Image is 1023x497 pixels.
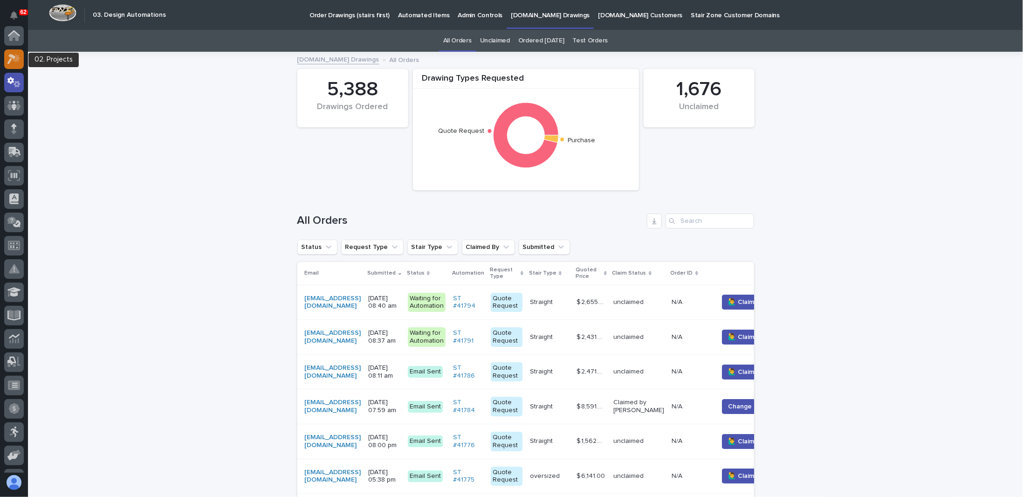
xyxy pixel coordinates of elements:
p: unclaimed [613,333,664,341]
div: Waiting for Automation [408,327,446,347]
div: Drawing Types Requested [413,74,639,89]
p: All Orders [390,54,419,64]
span: 🙋‍♂️ Claim Order [728,297,774,307]
div: Unclaimed [659,102,739,122]
span: 🙋‍♂️ Claim Order [728,367,774,377]
button: Notifications [4,6,24,25]
p: N/A [672,366,684,376]
p: N/A [672,435,684,445]
div: Quote Request [491,467,522,486]
p: $ 8,591.00 [577,401,608,411]
p: Straight [530,297,555,306]
p: $ 2,431.00 [577,331,608,341]
input: Search [666,214,754,228]
p: Straight [530,401,555,411]
button: Stair Type [407,240,458,255]
span: 🙋‍♂️ Claim Order [728,471,774,481]
p: [DATE] 08:11 am [369,364,400,380]
img: Workspace Logo [49,4,76,21]
a: Unclaimed [480,30,510,52]
button: 🙋‍♂️ Claim Order [722,330,780,345]
p: [DATE] 05:38 pm [369,469,400,484]
tr: [EMAIL_ADDRESS][DOMAIN_NAME] [DATE] 05:38 pmEmail SentST #41775 Quote Requestoversizedoversized $... [297,459,797,494]
div: Quote Request [491,293,522,312]
p: $ 2,471.00 [577,366,608,376]
p: [DATE] 08:00 pm [369,434,400,449]
a: ST #41776 [453,434,483,449]
text: Quote Request [438,128,484,134]
p: unclaimed [613,368,664,376]
div: Email Sent [408,366,443,378]
p: N/A [672,331,684,341]
p: Email [305,268,319,278]
p: Claimed by [PERSON_NAME] [613,399,664,414]
button: Submitted [519,240,570,255]
p: Quoted Price [576,265,602,282]
p: N/A [672,297,684,306]
p: Claim Status [612,268,646,278]
button: Claimed By [462,240,515,255]
button: users-avatar [4,473,24,492]
button: Request Type [341,240,404,255]
a: [EMAIL_ADDRESS][DOMAIN_NAME] [305,399,361,414]
a: Test Orders [573,30,608,52]
p: Request Type [490,265,518,282]
div: Notifications62 [12,11,24,26]
a: [EMAIL_ADDRESS][DOMAIN_NAME] [305,329,361,345]
div: Quote Request [491,362,522,382]
p: $ 1,562.00 [577,435,608,445]
h1: All Orders [297,214,643,228]
p: $ 2,655.00 [577,297,608,306]
button: Status [297,240,337,255]
span: 🙋‍♂️ Claim Order [728,437,774,446]
tr: [EMAIL_ADDRESS][DOMAIN_NAME] [DATE] 07:59 amEmail SentST #41784 Quote RequestStraightStraight $ 8... [297,389,797,424]
p: [DATE] 08:40 am [369,295,400,311]
tr: [EMAIL_ADDRESS][DOMAIN_NAME] [DATE] 08:40 amWaiting for AutomationST #41794 Quote RequestStraight... [297,285,797,320]
a: [EMAIL_ADDRESS][DOMAIN_NAME] [305,434,361,449]
span: 🙋‍♂️ Claim Order [728,332,774,342]
p: N/A [672,401,684,411]
button: 🙋‍♂️ Claim Order [722,365,780,380]
p: [DATE] 07:59 am [369,399,400,414]
p: unclaimed [613,298,664,306]
div: Email Sent [408,435,443,447]
div: Quote Request [491,397,522,416]
div: Email Sent [408,470,443,482]
p: Automation [452,268,484,278]
a: ST #41791 [453,329,483,345]
div: Email Sent [408,401,443,413]
a: All Orders [443,30,472,52]
a: Ordered [DATE] [518,30,564,52]
p: 62 [21,9,27,15]
tr: [EMAIL_ADDRESS][DOMAIN_NAME] [DATE] 08:37 amWaiting for AutomationST #41791 Quote RequestStraight... [297,320,797,355]
p: unclaimed [613,472,664,480]
div: 1,676 [659,78,739,101]
a: [DOMAIN_NAME] Drawings [297,54,379,64]
p: Straight [530,366,555,376]
div: Waiting for Automation [408,293,446,312]
p: Submitted [368,268,396,278]
p: Straight [530,331,555,341]
a: [EMAIL_ADDRESS][DOMAIN_NAME] [305,469,361,484]
a: [EMAIL_ADDRESS][DOMAIN_NAME] [305,295,361,311]
p: oversized [530,470,562,480]
button: 🙋‍♂️ Claim Order [722,469,780,483]
tr: [EMAIL_ADDRESS][DOMAIN_NAME] [DATE] 08:00 pmEmail SentST #41776 Quote RequestStraightStraight $ 1... [297,424,797,459]
button: Change Claimer [722,399,783,414]
p: N/A [672,470,684,480]
div: Quote Request [491,432,522,451]
text: Purchase [567,138,595,144]
a: ST #41784 [453,399,483,414]
div: Drawings Ordered [313,102,392,122]
button: 🙋‍♂️ Claim Order [722,434,780,449]
a: [EMAIL_ADDRESS][DOMAIN_NAME] [305,364,361,380]
button: 🙋‍♂️ Claim Order [722,295,780,310]
p: Stair Type [529,268,556,278]
p: $ 6,141.00 [577,470,607,480]
p: [DATE] 08:37 am [369,329,400,345]
p: unclaimed [613,437,664,445]
tr: [EMAIL_ADDRESS][DOMAIN_NAME] [DATE] 08:11 amEmail SentST #41786 Quote RequestStraightStraight $ 2... [297,354,797,389]
a: ST #41794 [453,295,483,311]
a: ST #41786 [453,364,483,380]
